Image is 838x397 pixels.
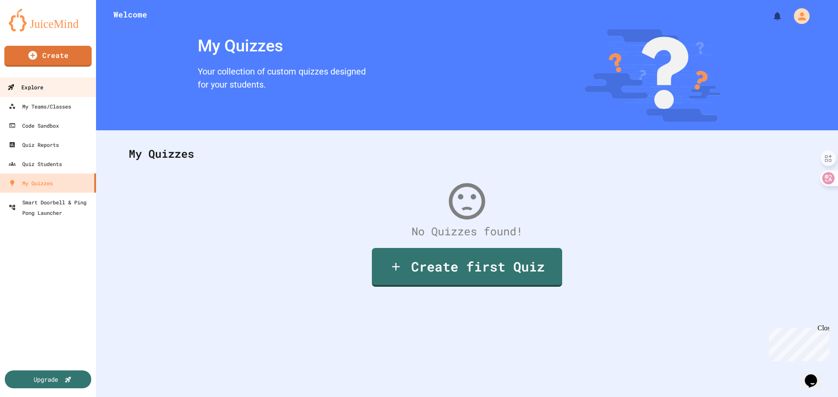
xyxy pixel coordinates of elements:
[766,324,829,361] iframe: chat widget
[34,375,58,384] div: Upgrade
[785,6,812,26] div: My Account
[7,82,43,93] div: Explore
[9,159,62,169] div: Quiz Students
[4,46,92,67] a: Create
[9,101,71,112] div: My Teams/Classes
[372,248,562,287] a: Create first Quiz
[9,139,59,150] div: Quiz Reports
[193,63,370,95] div: Your collection of custom quizzes designed for your students.
[193,29,370,63] div: My Quizzes
[3,3,60,55] div: Chat with us now!Close
[9,120,59,131] div: Code Sandbox
[9,197,93,218] div: Smart Doorbell & Ping Pong Launcher
[120,223,814,240] div: No Quizzes found!
[9,178,53,188] div: My Quizzes
[585,29,721,122] img: banner-image-my-quizzes.png
[801,362,829,388] iframe: chat widget
[120,137,814,171] div: My Quizzes
[9,9,87,31] img: logo-orange.svg
[756,9,785,24] div: My Notifications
